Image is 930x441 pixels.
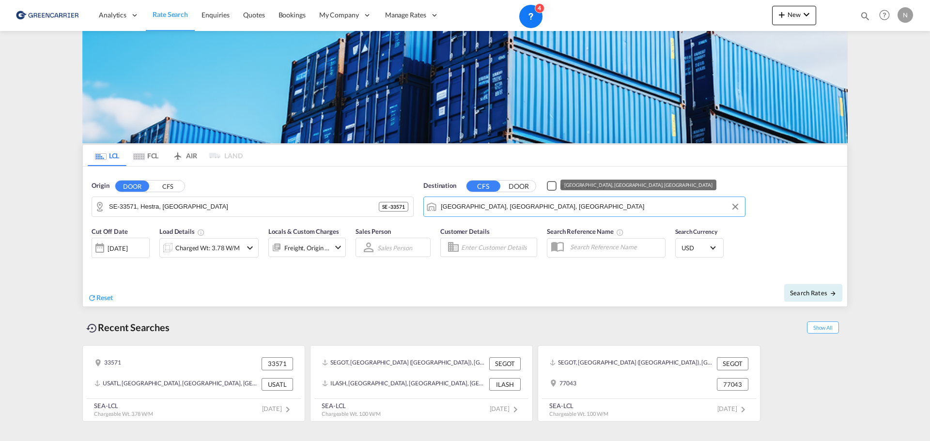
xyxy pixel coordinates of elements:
md-icon: icon-chevron-down [801,9,812,20]
button: CFS [151,181,185,192]
span: Origin [92,181,109,191]
md-checkbox: Checkbox No Ink [547,181,605,191]
button: Search Ratesicon-arrow-right [784,284,842,302]
span: Search Rates [790,289,837,297]
span: Destination [423,181,456,191]
img: 609dfd708afe11efa14177256b0082fb.png [15,4,80,26]
md-tab-item: FCL [126,145,165,166]
div: SEA-LCL [94,401,153,410]
md-icon: icon-chevron-down [244,242,256,254]
div: 77043 [550,378,576,391]
div: SEGOT, Gothenburg (Goteborg), Sweden, Northern Europe, Europe [322,357,487,370]
md-icon: icon-chevron-right [510,404,521,415]
div: USATL [262,378,293,391]
span: USD [682,243,709,252]
div: N [898,7,913,23]
div: 33571 [262,357,293,370]
span: Search Reference Name [547,228,624,235]
md-icon: icon-backup-restore [86,322,98,334]
md-icon: icon-arrow-right [830,290,837,297]
div: Charged Wt: 3.78 W/M [175,241,240,255]
span: Sales Person [356,228,391,235]
recent-search-card: SEGOT, [GEOGRAPHIC_DATA] ([GEOGRAPHIC_DATA]), [GEOGRAPHIC_DATA], [GEOGRAPHIC_DATA], [GEOGRAPHIC_D... [538,345,760,422]
md-tab-item: AIR [165,145,204,166]
button: DOOR [502,181,536,192]
button: Clear Input [728,199,743,214]
md-icon: icon-chevron-down [332,242,344,253]
div: SEGOT [489,357,521,370]
div: icon-refreshReset [88,293,113,304]
div: Help [876,7,898,24]
span: Chargeable Wt. 1.00 W/M [322,411,381,417]
span: Quotes [243,11,264,19]
span: Show All [807,321,839,334]
span: Chargeable Wt. 3.78 W/M [94,411,153,417]
recent-search-card: 33571 33571USATL, [GEOGRAPHIC_DATA], [GEOGRAPHIC_DATA], [GEOGRAPHIC_DATA], [GEOGRAPHIC_DATA], [GE... [82,345,305,422]
button: DOOR [115,181,149,192]
span: My Company [319,10,359,20]
span: [DATE] [490,405,521,412]
md-icon: icon-magnify [860,11,870,21]
button: icon-plus 400-fgNewicon-chevron-down [772,6,816,25]
div: USATL, Atlanta, GA, United States, North America, Americas [94,378,259,391]
span: Rate Search [153,10,188,18]
div: ILASH [489,378,521,391]
span: [DATE] [262,405,294,412]
recent-search-card: SEGOT, [GEOGRAPHIC_DATA] ([GEOGRAPHIC_DATA]), [GEOGRAPHIC_DATA], [GEOGRAPHIC_DATA], [GEOGRAPHIC_D... [310,345,533,422]
span: Customer Details [440,228,489,235]
input: Enter Customer Details [461,240,534,255]
div: Include Nearby [560,182,605,191]
span: SE - 33571 [382,203,405,210]
span: Enquiries [201,11,230,19]
md-tab-item: LCL [88,145,126,166]
md-icon: icon-airplane [172,150,184,157]
input: Search by Door [109,199,379,214]
md-datepicker: Select [92,257,99,270]
div: ILASH, Ashdod, Israel, Levante, Middle East [322,378,487,391]
div: 77043 [717,378,748,391]
img: GreenCarrierFCL_LCL.png [82,31,848,143]
md-select: Sales Person [376,241,413,255]
div: SEA-LCL [322,401,381,410]
span: Analytics [99,10,126,20]
div: SEGOT, Gothenburg (Goteborg), Sweden, Northern Europe, Europe [550,357,714,370]
span: New [776,11,812,18]
div: Origin DOOR CFS SE-33571, Hestra, JönköpingDestination CFS DOORCheckbox No Ink Unchecked: Ignores... [83,167,847,306]
md-icon: icon-plus 400-fg [776,9,788,20]
input: Search Reference Name [565,240,665,254]
span: Bookings [279,11,306,19]
input: Search by Port [441,199,740,214]
span: Reset [96,293,113,302]
md-input-container: Atlanta, GA, USATL [424,197,745,216]
div: Freight Origin Destination [284,241,330,255]
span: [DATE] [717,405,749,412]
span: Locals & Custom Charges [268,228,339,235]
div: icon-magnify [860,11,870,25]
md-icon: icon-refresh [88,293,96,302]
div: Recent Searches [82,317,173,338]
span: Cut Off Date [92,228,128,235]
md-input-container: SE-33571, Hestra, Jönköping [92,197,413,216]
div: [DATE] [108,244,127,253]
md-pagination-wrapper: Use the left and right arrow keys to navigate between tabs [88,145,243,166]
md-icon: icon-chevron-right [282,404,294,415]
span: Load Details [159,228,205,235]
span: Chargeable Wt. 1.00 W/M [549,411,608,417]
span: Search Currency [675,228,717,235]
md-icon: Chargeable Weight [197,228,205,236]
div: SEGOT [717,357,748,370]
span: Manage Rates [385,10,426,20]
span: Help [876,7,893,23]
div: 33571 [94,357,121,370]
div: [DATE] [92,238,150,258]
div: [GEOGRAPHIC_DATA], [GEOGRAPHIC_DATA], [GEOGRAPHIC_DATA] [564,180,713,190]
md-icon: icon-chevron-right [737,404,749,415]
div: Freight Origin Destinationicon-chevron-down [268,238,346,257]
div: Charged Wt: 3.78 W/Micon-chevron-down [159,238,259,258]
div: SEA-LCL [549,401,608,410]
md-icon: Your search will be saved by the below given name [616,228,624,236]
button: CFS [466,181,500,192]
md-select: Select Currency: $ USDUnited States Dollar [681,241,718,255]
